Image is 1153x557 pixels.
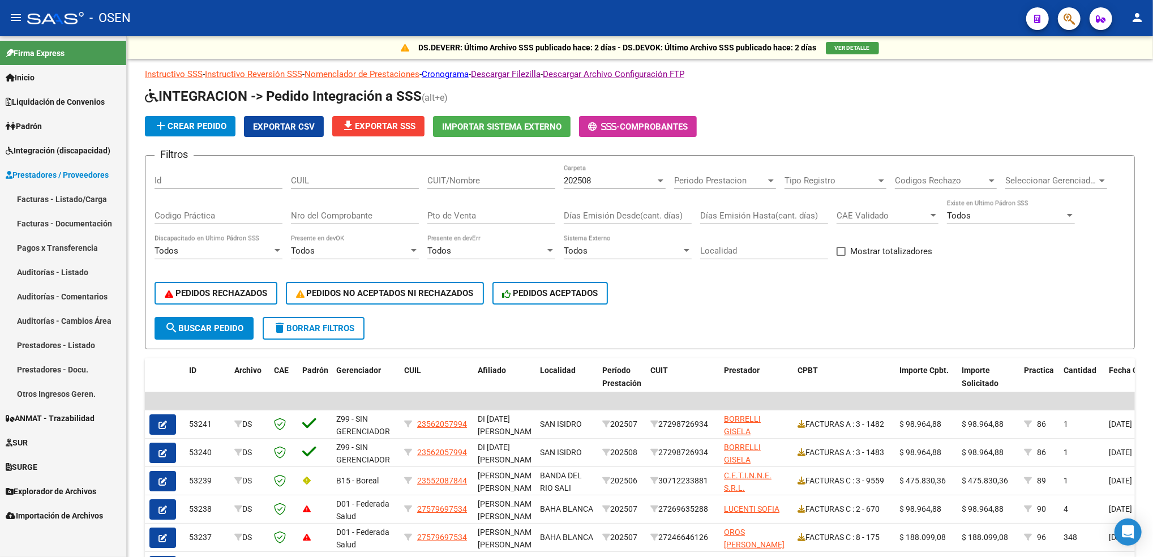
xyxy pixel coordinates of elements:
span: $ 188.099,08 [962,533,1008,542]
span: $ 188.099,08 [899,533,946,542]
a: Nomenclador de Prestaciones [305,69,419,79]
span: 86 [1037,419,1046,429]
span: Comprobantes [620,122,688,132]
span: OROS [PERSON_NAME] [724,528,785,550]
mat-icon: search [165,321,178,335]
datatable-header-cell: Período Prestación [598,358,646,408]
span: Periodo Prestacion [674,175,766,186]
datatable-header-cell: Gerenciador [332,358,400,408]
span: 23562057994 [417,448,467,457]
button: Crear Pedido [145,116,235,136]
p: - - - - - [145,68,1135,80]
span: ANMAT - Trazabilidad [6,412,95,425]
span: - [588,122,620,132]
span: DI [DATE][PERSON_NAME] [PERSON_NAME] [478,443,538,478]
span: 86 [1037,448,1046,457]
span: 1 [1064,448,1068,457]
span: Afiliado [478,366,506,375]
span: CUIL [404,366,421,375]
button: VER DETALLE [826,42,879,54]
span: Seleccionar Gerenciador [1005,175,1097,186]
button: PEDIDOS ACEPTADOS [492,282,608,305]
h3: Filtros [155,147,194,162]
span: $ 98.964,88 [899,419,941,429]
div: 53238 [189,503,225,516]
div: 30712233881 [650,474,715,487]
span: Z99 - SIN GERENCIADOR [336,443,390,465]
span: SUR [6,436,28,449]
span: PEDIDOS ACEPTADOS [503,288,598,298]
p: DS.DEVERR: Último Archivo SSS publicado hace: 2 días - DS.DEVOK: Último Archivo SSS publicado hac... [419,41,817,54]
span: BORRELLI GISELA [724,414,761,436]
span: CPBT [798,366,818,375]
span: Prestador [724,366,760,375]
span: 89 [1037,476,1046,485]
span: Exportar CSV [253,122,315,132]
span: VER DETALLE [835,45,870,51]
span: INTEGRACION -> Pedido Integración a SSS [145,88,422,104]
span: 27579697534 [417,504,467,513]
datatable-header-cell: Padrón [298,358,332,408]
span: 348 [1064,533,1077,542]
span: BAH­A BLANCA [540,533,593,542]
datatable-header-cell: Archivo [230,358,269,408]
datatable-header-cell: Prestador [719,358,793,408]
div: 27246646126 [650,531,715,544]
div: DS [234,446,265,459]
span: PEDIDOS RECHAZADOS [165,288,267,298]
span: $ 98.964,88 [962,419,1004,429]
span: [DATE] [1109,533,1132,542]
span: SAN ISIDRO [540,448,582,457]
span: C.E.T.I.N.N.E. S.R.L. [724,471,771,493]
datatable-header-cell: CUIL [400,358,473,408]
button: PEDIDOS NO ACEPTADOS NI RECHAZADOS [286,282,484,305]
span: CAE [274,366,289,375]
span: $ 475.830,36 [899,476,946,485]
span: 23552087844 [417,476,467,485]
div: 202507 [602,531,641,544]
button: Exportar SSS [332,116,425,136]
div: 53241 [189,418,225,431]
span: Tipo Registro [785,175,876,186]
span: BAH­A BLANCA [540,504,593,513]
span: [DATE] [1109,476,1132,485]
datatable-header-cell: Cantidad [1059,358,1104,408]
button: Borrar Filtros [263,317,365,340]
span: Padrón [6,120,42,132]
span: 1 [1064,419,1068,429]
span: - OSEN [89,6,131,31]
datatable-header-cell: Importe Cpbt. [895,358,957,408]
datatable-header-cell: Importe Solicitado [957,358,1019,408]
span: 90 [1037,504,1046,513]
button: Importar Sistema Externo [433,116,571,137]
span: Firma Express [6,47,65,59]
div: 202507 [602,418,641,431]
span: D01 - Federada Salud [336,499,389,521]
span: Todos [427,246,451,256]
a: Instructivo Reversión SSS [205,69,302,79]
button: -Comprobantes [579,116,697,137]
span: Fecha Cpbt [1109,366,1150,375]
span: Crear Pedido [154,121,226,131]
span: Codigos Rechazo [895,175,987,186]
span: Liquidación de Convenios [6,96,105,108]
span: Todos [291,246,315,256]
div: DS [234,531,265,544]
span: BORRELLI GISELA [724,443,761,465]
datatable-header-cell: CAE [269,358,298,408]
mat-icon: delete [273,321,286,335]
datatable-header-cell: Afiliado [473,358,535,408]
span: 4 [1064,504,1068,513]
div: 202506 [602,474,641,487]
button: Buscar Pedido [155,317,254,340]
span: Todos [564,246,588,256]
span: Practica [1024,366,1054,375]
div: FACTURAS A : 3 - 1482 [798,418,890,431]
span: [DATE] [1109,504,1132,513]
span: Borrar Filtros [273,323,354,333]
a: Descargar Archivo Configuración FTP [543,69,684,79]
div: Open Intercom Messenger [1115,519,1142,546]
span: [PERSON_NAME] [PERSON_NAME] [478,499,538,521]
a: Descargar Filezilla [471,69,541,79]
span: Importe Cpbt. [899,366,949,375]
